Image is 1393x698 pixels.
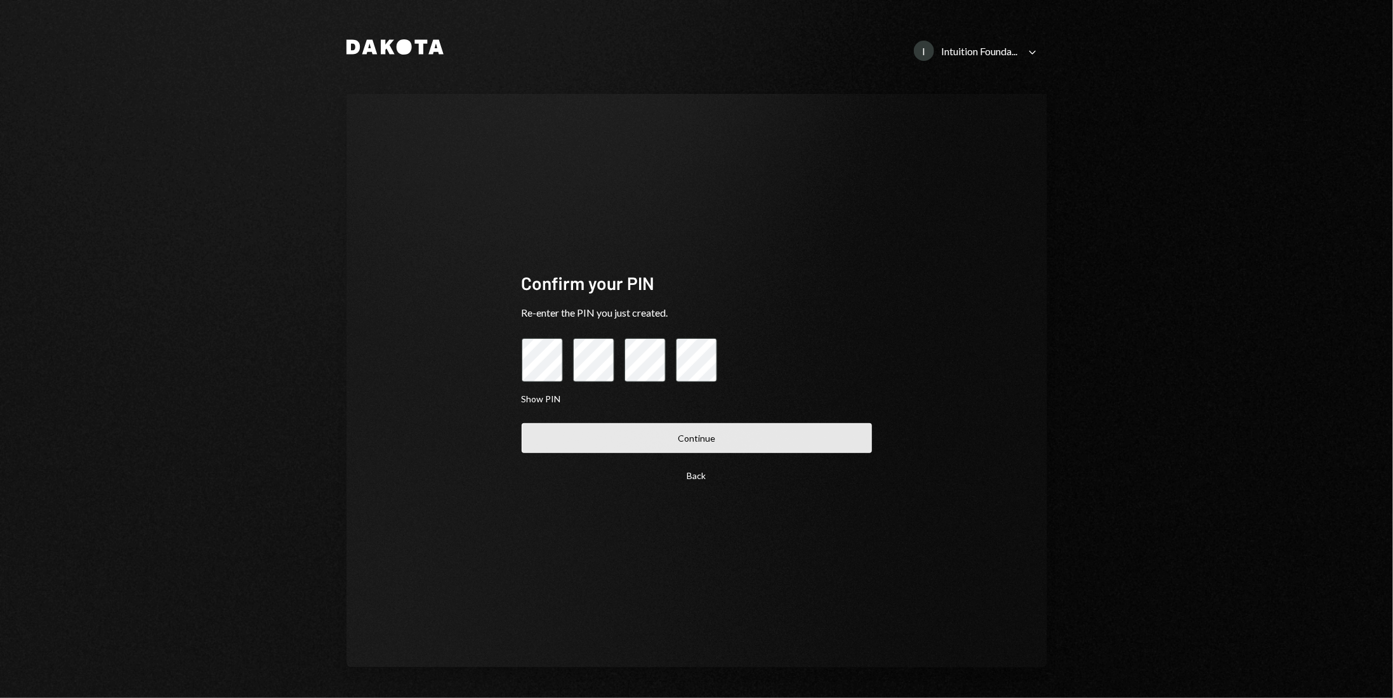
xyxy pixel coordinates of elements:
[522,393,561,405] button: Show PIN
[676,338,717,382] input: pin code 4 of 4
[914,41,934,61] div: I
[942,45,1018,57] div: Intuition Founda...
[522,461,872,491] button: Back
[522,305,872,320] div: Re-enter the PIN you just created.
[573,338,614,382] input: pin code 2 of 4
[522,338,563,382] input: pin code 1 of 4
[624,338,666,382] input: pin code 3 of 4
[522,423,872,453] button: Continue
[522,271,872,296] div: Confirm your PIN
